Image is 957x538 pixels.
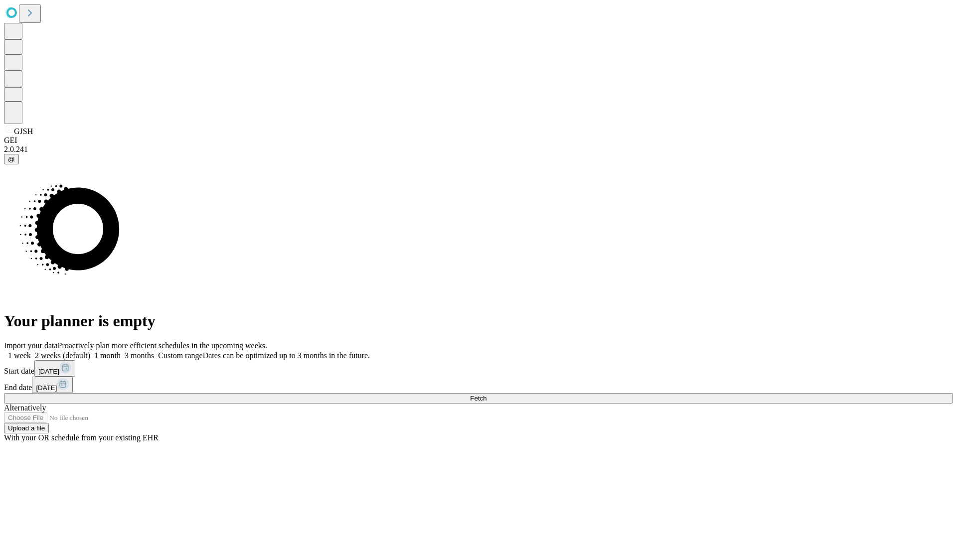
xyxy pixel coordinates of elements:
span: 2 weeks (default) [35,351,90,360]
div: End date [4,377,953,393]
span: @ [8,155,15,163]
span: 1 week [8,351,31,360]
h1: Your planner is empty [4,312,953,330]
button: Upload a file [4,423,49,433]
span: Custom range [158,351,202,360]
span: Alternatively [4,403,46,412]
button: Fetch [4,393,953,403]
button: [DATE] [32,377,73,393]
span: Fetch [470,395,486,402]
span: 3 months [125,351,154,360]
div: GEI [4,136,953,145]
button: @ [4,154,19,164]
span: Proactively plan more efficient schedules in the upcoming weeks. [58,341,267,350]
span: [DATE] [36,384,57,392]
span: Import your data [4,341,58,350]
div: Start date [4,360,953,377]
span: Dates can be optimized up to 3 months in the future. [203,351,370,360]
span: 1 month [94,351,121,360]
span: [DATE] [38,368,59,375]
button: [DATE] [34,360,75,377]
div: 2.0.241 [4,145,953,154]
span: With your OR schedule from your existing EHR [4,433,159,442]
span: GJSH [14,127,33,135]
